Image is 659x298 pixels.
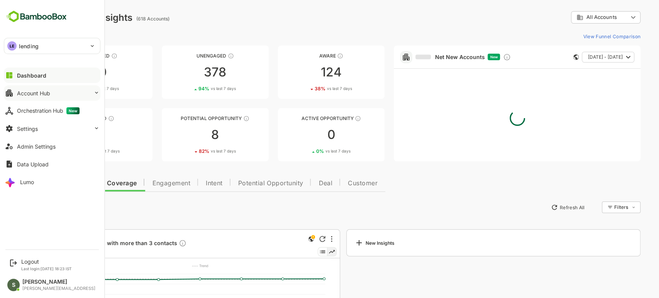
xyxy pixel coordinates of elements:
p: lending [19,42,39,50]
div: 94 % [171,86,209,91]
div: 90 [19,66,125,78]
div: Filters [587,204,601,210]
span: Potential Opportunity [211,180,276,186]
div: LElending [4,38,100,54]
text: ---- Trend [165,264,181,268]
a: AwareThese accounts have just entered the buying cycle and need further nurturing12438%vs last 7 ... [251,46,358,99]
div: Unreached [19,53,125,59]
button: Orchestration HubNew [4,103,100,119]
button: View Funnel Comparison [553,30,613,42]
text: 300 [35,292,42,296]
a: New Insights [319,229,614,256]
span: [DATE] - [DATE] [561,52,596,62]
div: Orchestration Hub [17,107,80,114]
a: EngagedThese accounts are warm, further nurturing would qualify them to MQAs1882%vs last 7 days [19,108,125,161]
a: UnreachedThese accounts have not been engaged with for a defined time period9015%vs last 7 days [19,46,125,99]
div: 0 [251,129,358,141]
div: These accounts have not shown enough engagement and need nurturing [201,53,207,59]
div: This is a global insight. Segment selection is not applicable for this view [280,234,289,245]
button: Lumo [4,174,100,190]
span: Customer [321,180,351,186]
button: Refresh All [520,201,561,213]
div: [PERSON_NAME] [22,279,95,285]
div: 124 [251,66,358,78]
span: Data Quality and Coverage [26,180,110,186]
span: vs last 7 days [184,148,209,154]
a: 453 Accounts with more than 3 contactsDescription not present [41,239,163,248]
div: 38 % [288,86,325,91]
div: These accounts are MQAs and can be passed on to Inside Sales [216,115,222,122]
div: 8 [135,129,242,141]
div: Description not present [152,239,159,248]
div: These accounts are warm, further nurturing would qualify them to MQAs [81,115,87,122]
div: More [304,236,305,242]
span: Intent [179,180,196,186]
div: Refresh [292,236,298,242]
div: All Accounts [549,14,601,21]
span: Deal [291,180,305,186]
button: [DATE] - [DATE] [555,52,607,63]
div: These accounts have open opportunities which might be at any of the Sales Stages [328,115,334,122]
p: Last login: [DATE] 18:23 IST [21,266,72,271]
div: This card does not support filter and segments [546,54,552,60]
div: Aware [251,53,358,59]
div: Dashboard Insights [19,12,105,23]
div: Admin Settings [17,143,56,150]
div: These accounts have not been engaged with for a defined time period [84,53,90,59]
div: 0 % [289,148,324,154]
span: vs last 7 days [300,86,325,91]
button: Account Hub [4,85,100,101]
a: Net New Accounts [388,54,457,61]
a: Potential OpportunityThese accounts are MQAs and can be passed on to Inside Sales882%vs last 7 days [135,108,242,161]
div: S [7,279,20,291]
span: New [66,107,80,114]
button: New Insights [19,200,75,214]
button: Settings [4,121,100,136]
span: vs last 7 days [68,148,93,154]
div: New Insights [327,238,368,247]
a: UnengagedThese accounts have not shown enough engagement and need nurturing37894%vs last 7 days [135,46,242,99]
button: Admin Settings [4,139,100,154]
img: BambooboxFullLogoMark.5f36c76dfaba33ec1ec1367b70bb1252.svg [4,9,69,24]
div: Lumo [20,179,34,185]
a: Active OpportunityThese accounts have open opportunities which might be at any of the Sales Stage... [251,108,358,161]
div: [PERSON_NAME][EMAIL_ADDRESS] [22,286,95,291]
div: Discover new ICP-fit accounts showing engagement — via intent surges, anonymous website visits, L... [476,53,484,61]
ag: (618 Accounts) [109,16,145,22]
button: Data Upload [4,156,100,172]
div: Settings [17,125,38,132]
div: 378 [135,66,242,78]
div: These accounts have just entered the buying cycle and need further nurturing [310,53,316,59]
div: LE [7,41,17,51]
div: Logout [21,258,72,265]
div: Engaged [19,115,125,121]
div: 15 % [56,86,92,91]
span: All Accounts [559,14,590,20]
div: Active Opportunity [251,115,358,121]
div: 82 % [56,148,93,154]
span: vs last 7 days [184,86,209,91]
span: Engagement [125,180,163,186]
div: Data Upload [17,161,49,168]
div: Dashboard [17,72,46,79]
div: 18 [19,129,125,141]
div: Unengaged [135,53,242,59]
button: Dashboard [4,68,100,83]
div: All Accounts [544,10,613,25]
span: New [463,55,471,59]
text: 400 [35,282,42,286]
div: Account Hub [17,90,50,97]
div: Filters [586,200,613,214]
div: Potential Opportunity [135,115,242,121]
span: vs last 7 days [67,86,92,91]
div: 82 % [172,148,209,154]
span: 453 Accounts with more than 3 contacts [41,239,159,248]
text: 500 [35,272,42,276]
span: vs last 7 days [298,148,324,154]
